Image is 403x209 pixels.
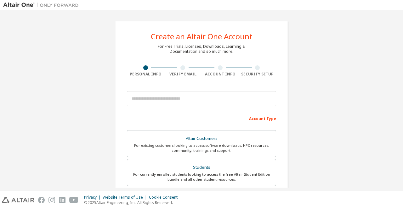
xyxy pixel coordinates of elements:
[158,44,245,54] div: For Free Trials, Licenses, Downloads, Learning & Documentation and so much more.
[59,197,65,203] img: linkedin.svg
[131,143,272,153] div: For existing customers looking to access software downloads, HPC resources, community, trainings ...
[164,72,202,77] div: Verify Email
[151,33,253,40] div: Create an Altair One Account
[127,113,276,123] div: Account Type
[2,197,34,203] img: altair_logo.svg
[48,197,55,203] img: instagram.svg
[149,195,181,200] div: Cookie Consent
[84,195,103,200] div: Privacy
[84,200,181,205] p: © 2025 Altair Engineering, Inc. All Rights Reserved.
[131,134,272,143] div: Altair Customers
[201,72,239,77] div: Account Info
[3,2,82,8] img: Altair One
[239,72,276,77] div: Security Setup
[127,72,164,77] div: Personal Info
[69,197,78,203] img: youtube.svg
[131,172,272,182] div: For currently enrolled students looking to access the free Altair Student Edition bundle and all ...
[103,195,149,200] div: Website Terms of Use
[38,197,45,203] img: facebook.svg
[131,163,272,172] div: Students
